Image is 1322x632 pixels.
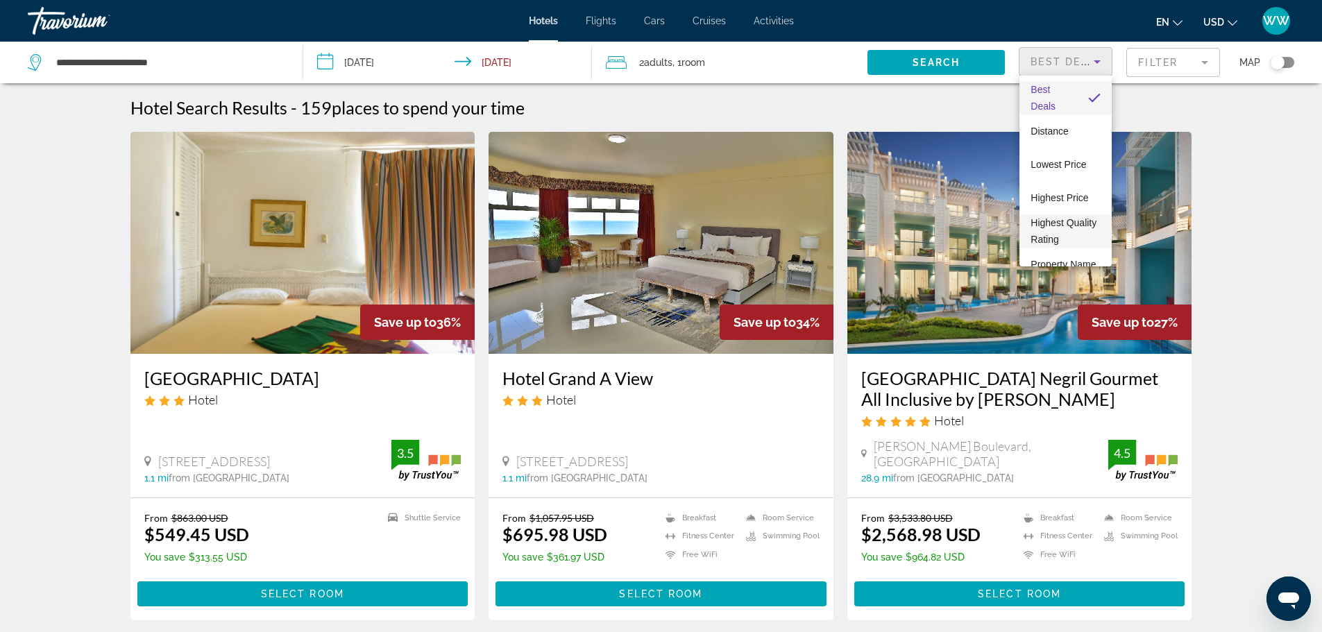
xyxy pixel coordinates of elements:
span: Property Name [1031,259,1096,270]
div: Sort by [1019,76,1112,266]
span: Best Deals [1031,84,1056,112]
span: Highest Quality Rating [1031,217,1096,245]
iframe: Button to launch messaging window [1266,577,1311,621]
span: Lowest Price [1031,159,1086,170]
span: Highest Price [1031,192,1088,203]
span: Distance [1031,126,1068,137]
